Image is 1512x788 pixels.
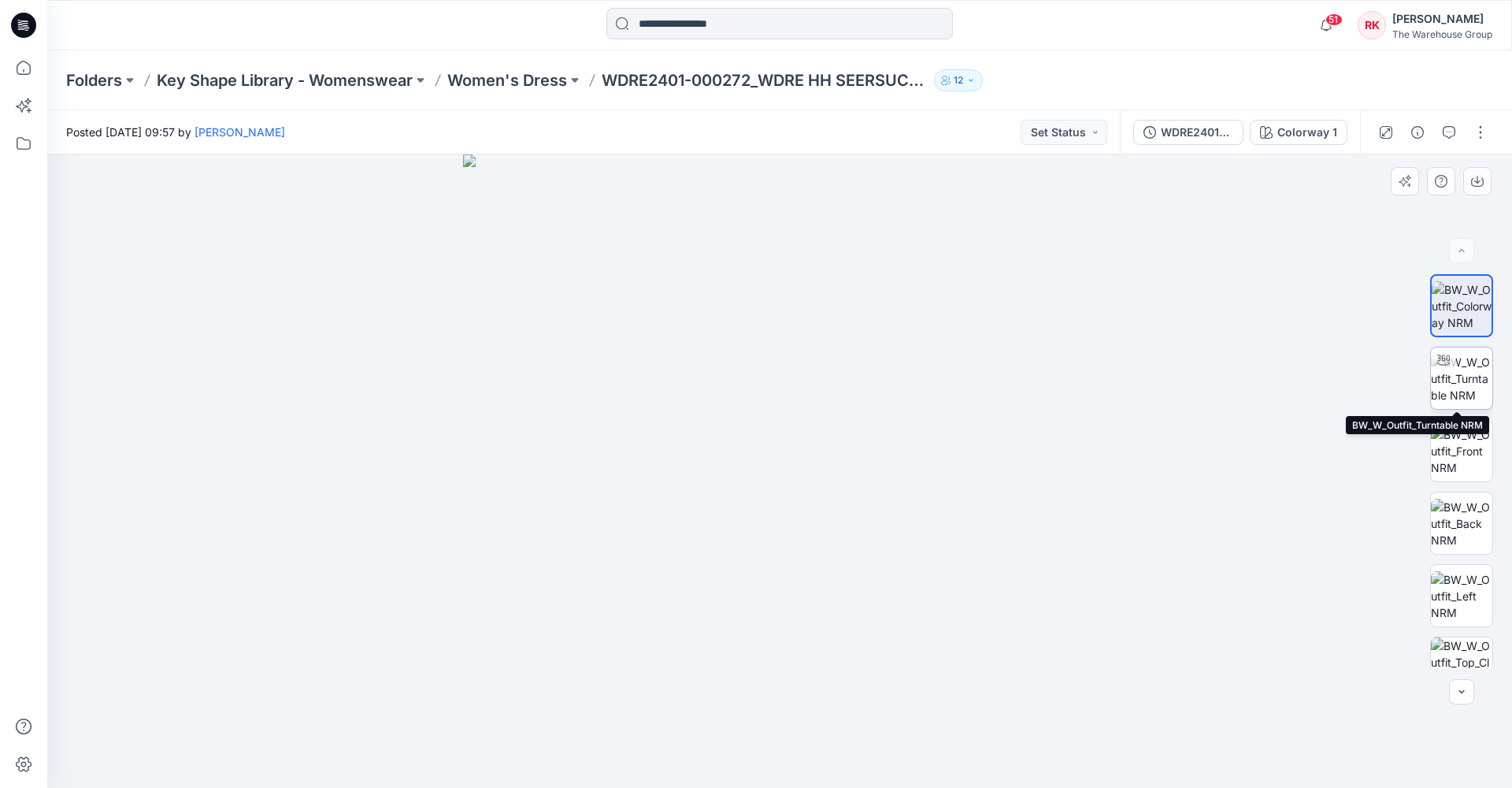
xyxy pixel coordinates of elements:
[66,124,285,140] span: Posted [DATE] 09:57 by
[934,69,983,91] button: 12
[195,125,285,139] a: [PERSON_NAME]
[1392,28,1492,40] div: The Warehouse Group
[66,69,122,91] a: Folders
[463,154,1096,788] img: eyJhbGciOiJIUzI1NiIsImtpZCI6IjAiLCJzbHQiOiJzZXMiLCJ0eXAiOiJKV1QifQ.eyJkYXRhIjp7InR5cGUiOiJzdG9yYW...
[1277,124,1337,141] div: Colorway 1
[1432,281,1492,331] img: BW_W_Outfit_Colorway NRM
[954,72,963,89] p: 12
[1431,499,1492,548] img: BW_W_Outfit_Back NRM
[1431,426,1492,476] img: BW_W_Outfit_Front NRM
[1431,354,1492,403] img: BW_W_Outfit_Turntable NRM
[447,69,567,91] a: Women's Dress
[1250,120,1347,145] button: Colorway 1
[1431,571,1492,621] img: BW_W_Outfit_Left NRM
[602,69,928,91] p: WDRE2401-000272_WDRE HH SEERSUCKER BTN MIDI
[1133,120,1243,145] button: WDRE2401-000272_WDRE HH SEERSUCKER BTN MIDI
[1405,120,1430,145] button: Details
[1392,9,1492,28] div: [PERSON_NAME]
[1325,13,1343,26] span: 51
[1161,124,1233,141] div: WDRE2401-000272_WDRE HH SEERSUCKER BTN MIDI
[157,69,413,91] a: Key Shape Library - Womenswear
[1358,11,1386,39] div: RK
[1431,637,1492,699] img: BW_W_Outfit_Top_CloseUp NRM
